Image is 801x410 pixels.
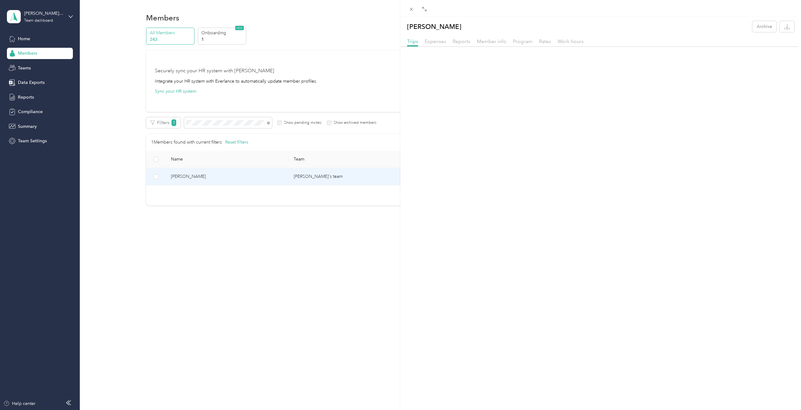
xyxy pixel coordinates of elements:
span: Trips [407,38,418,44]
p: [PERSON_NAME] [407,21,461,32]
span: Expenses [425,38,446,44]
span: Work hours [558,38,584,44]
span: Rates [539,38,551,44]
button: Archive [752,21,776,32]
span: Member info [477,38,506,44]
iframe: Everlance-gr Chat Button Frame [766,375,801,410]
span: Reports [453,38,470,44]
span: Program [513,38,532,44]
